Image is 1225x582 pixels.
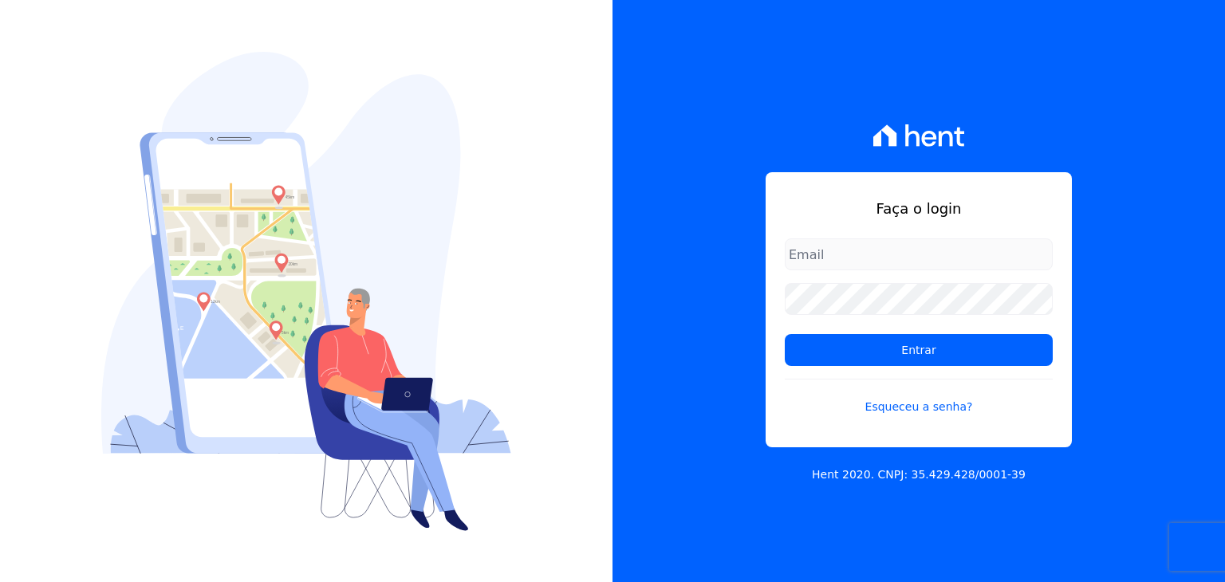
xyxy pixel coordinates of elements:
[785,238,1053,270] input: Email
[101,52,511,531] img: Login
[812,466,1026,483] p: Hent 2020. CNPJ: 35.429.428/0001-39
[785,198,1053,219] h1: Faça o login
[785,379,1053,415] a: Esqueceu a senha?
[785,334,1053,366] input: Entrar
